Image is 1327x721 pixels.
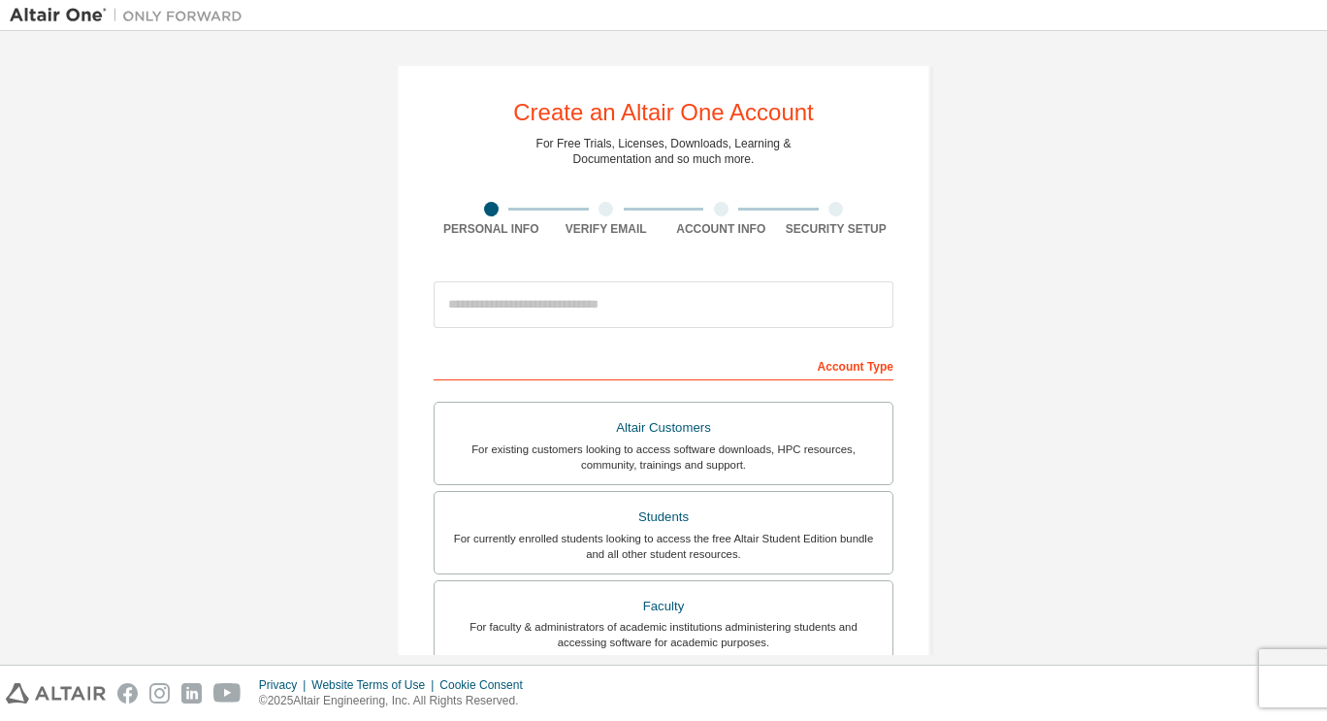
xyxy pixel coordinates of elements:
[6,683,106,704] img: altair_logo.svg
[446,531,881,562] div: For currently enrolled students looking to access the free Altair Student Edition bundle and all ...
[663,221,779,237] div: Account Info
[213,683,242,704] img: youtube.svg
[117,683,138,704] img: facebook.svg
[10,6,252,25] img: Altair One
[439,677,534,693] div: Cookie Consent
[259,693,534,709] p: © 2025 Altair Engineering, Inc. All Rights Reserved.
[259,677,311,693] div: Privacy
[181,683,202,704] img: linkedin.svg
[446,619,881,650] div: For faculty & administrators of academic institutions administering students and accessing softwa...
[434,349,893,380] div: Account Type
[779,221,894,237] div: Security Setup
[446,593,881,620] div: Faculty
[513,101,814,124] div: Create an Altair One Account
[446,504,881,531] div: Students
[446,414,881,442] div: Altair Customers
[536,136,792,167] div: For Free Trials, Licenses, Downloads, Learning & Documentation and so much more.
[446,442,881,473] div: For existing customers looking to access software downloads, HPC resources, community, trainings ...
[149,683,170,704] img: instagram.svg
[434,221,549,237] div: Personal Info
[311,677,439,693] div: Website Terms of Use
[549,221,664,237] div: Verify Email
